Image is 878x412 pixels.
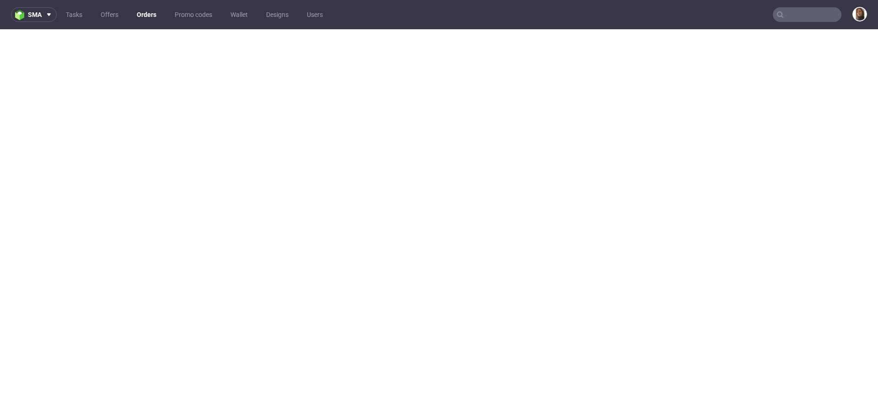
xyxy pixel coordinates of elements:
[169,7,218,22] a: Promo codes
[261,7,294,22] a: Designs
[301,7,328,22] a: Users
[28,11,42,18] span: sma
[225,7,253,22] a: Wallet
[60,7,88,22] a: Tasks
[15,10,28,20] img: logo
[853,8,866,21] img: Angelina Marć
[95,7,124,22] a: Offers
[11,7,57,22] button: sma
[131,7,162,22] a: Orders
